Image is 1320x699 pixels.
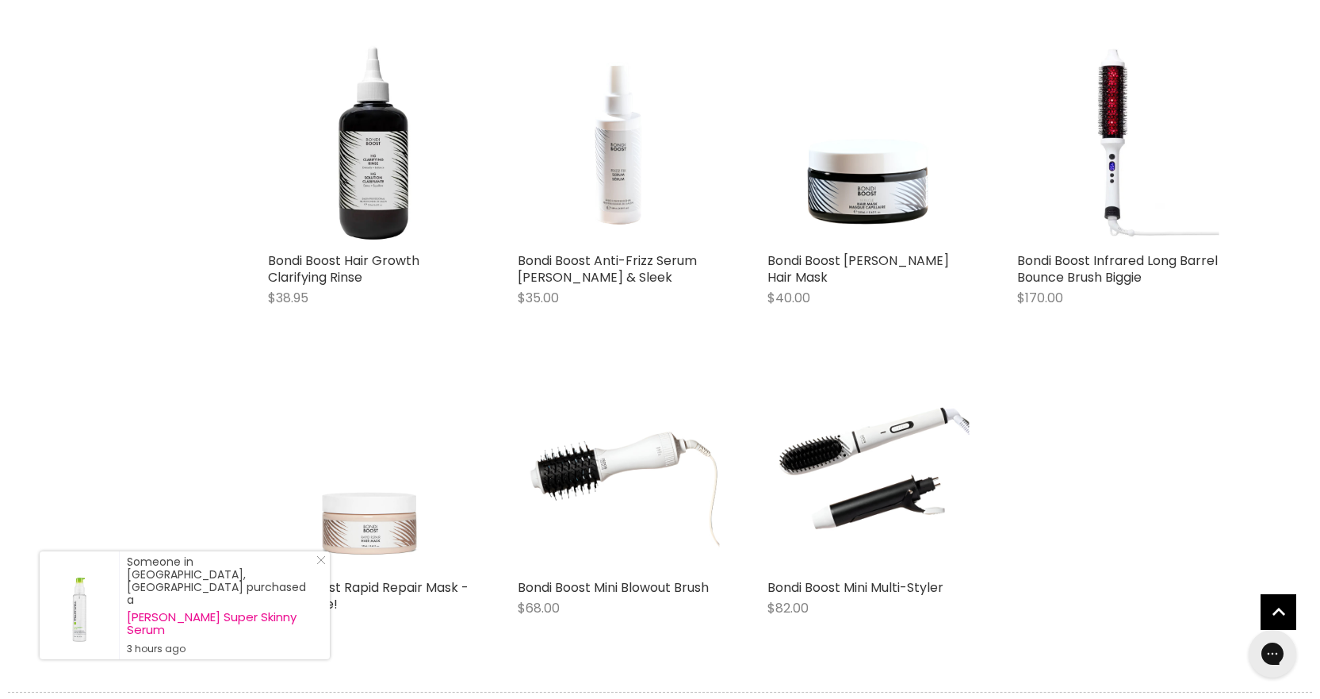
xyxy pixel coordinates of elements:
[1241,624,1304,683] iframe: Gorgias live chat messenger
[268,42,470,244] img: Bondi Boost Hair Growth Clarifying Rinse
[127,643,314,655] small: 3 hours ago
[268,289,308,307] span: $38.95
[767,252,949,286] a: Bondi Boost [PERSON_NAME] Hair Mask
[518,289,559,307] span: $35.00
[127,611,314,636] a: [PERSON_NAME] Super Skinny Serum
[316,555,326,565] svg: Close Icon
[767,42,970,244] img: Bondi Boost HG Miracle Hair Mask
[1017,42,1219,244] img: Bondi Boost Infrared Long Barrel Bounce Brush Biggie
[767,289,810,307] span: $40.00
[518,369,720,571] img: Bondi Boost Mini Blowout Brush
[518,578,709,597] a: Bondi Boost Mini Blowout Brush
[767,578,943,597] a: Bondi Boost Mini Multi-Styler
[518,42,720,244] img: Bondi Boost Anti-Frizz Serum Smooth & Sleek
[127,555,314,655] div: Someone in [GEOGRAPHIC_DATA], [GEOGRAPHIC_DATA] purchased a
[518,252,697,286] a: Bondi Boost Anti-Frizz Serum [PERSON_NAME] & Sleek
[310,555,326,571] a: Close Notification
[268,252,419,286] a: Bondi Boost Hair Growth Clarifying Rinse
[40,551,119,659] a: Visit product page
[767,599,809,617] span: $82.00
[1017,252,1218,286] a: Bondi Boost Infrared Long Barrel Bounce Brush Biggie
[767,369,970,571] img: Bondi Boost Mini Multi-Styler
[518,599,560,617] span: $68.00
[268,578,469,613] a: Bondi Boost Rapid Repair Mask - Clearance!
[268,369,470,571] img: Bondi Boost Rapid Repair Mask - Clearance!
[1017,289,1063,307] span: $170.00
